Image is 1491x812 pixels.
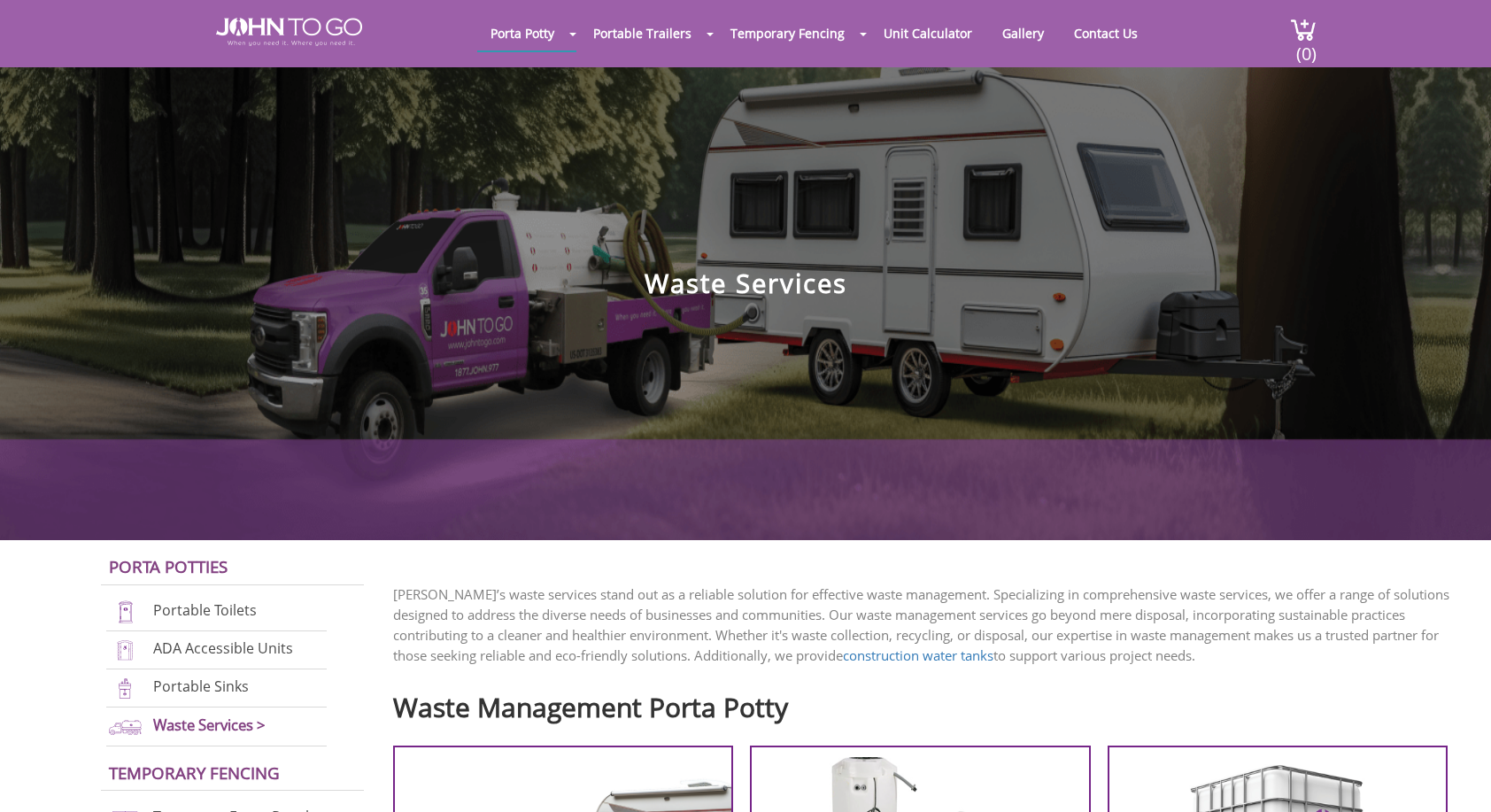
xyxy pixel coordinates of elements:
[216,18,362,46] img: JOHN to go
[870,16,985,50] a: Unit Calculator
[106,715,144,739] img: waste-services-new.png
[153,638,293,658] a: ADA Accessible Units
[989,16,1057,50] a: Gallery
[106,600,144,624] img: portable-toilets-new.png
[153,715,266,735] a: Waste Services >
[109,762,280,784] a: Temporary Fencing
[106,638,144,662] img: ADA-units-new.png
[1290,18,1317,42] img: cart a
[109,555,228,577] a: Porta Potties
[393,684,1465,722] h2: Waste Management Porta Potty
[1295,27,1317,66] span: (0)
[477,16,568,50] a: Porta Potty
[393,584,1465,666] p: [PERSON_NAME]’s waste services stand out as a reliable solution for effective waste management. S...
[153,600,257,620] a: Portable Toilets
[843,646,993,664] a: construction water tanks
[1061,16,1151,50] a: Contact Us
[106,677,144,700] img: portable-sinks-new.png
[153,677,249,696] a: Portable Sinks
[580,16,705,50] a: Portable Trailers
[717,16,858,50] a: Temporary Fencing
